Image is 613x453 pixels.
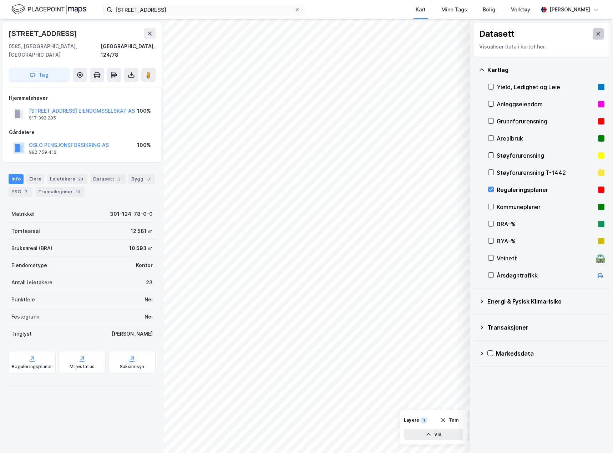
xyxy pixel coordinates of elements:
[22,188,30,195] div: 7
[101,42,156,59] div: [GEOGRAPHIC_DATA], 124/78
[487,66,604,74] div: Kartlag
[9,128,155,137] div: Gårdeiere
[497,220,595,228] div: BRA–%
[29,149,56,155] div: 982 759 412
[74,188,82,195] div: 10
[497,237,595,245] div: BYA–%
[496,349,604,358] div: Markedsdata
[112,330,153,338] div: [PERSON_NAME]
[497,185,595,194] div: Reguleringsplaner
[577,419,613,453] div: Kontrollprogram for chat
[9,94,155,102] div: Hjemmelshaver
[11,227,40,235] div: Tomteareal
[487,297,604,306] div: Energi & Fysisk Klimarisiko
[145,312,153,321] div: Nei
[497,117,595,126] div: Grunnforurensning
[137,107,151,115] div: 100%
[577,419,613,453] iframe: Chat Widget
[90,174,126,184] div: Datasett
[9,42,101,59] div: 0585, [GEOGRAPHIC_DATA], [GEOGRAPHIC_DATA]
[483,5,495,14] div: Bolig
[35,187,85,197] div: Transaksjoner
[497,203,595,211] div: Kommuneplaner
[416,5,426,14] div: Kart
[70,364,95,370] div: Miljøstatus
[497,168,595,177] div: Støyforurensning T-1442
[11,244,52,253] div: Bruksareal (BRA)
[436,414,463,426] button: Tøm
[11,3,86,16] img: logo.f888ab2527a4732fd821a326f86c7f29.svg
[479,28,515,40] div: Datasett
[497,83,595,91] div: Yield, Ledighet og Leie
[26,174,44,184] div: Eiere
[9,174,24,184] div: Info
[110,210,153,218] div: 301-124-78-0-0
[9,28,78,39] div: [STREET_ADDRESS]
[47,174,87,184] div: Leietakere
[145,175,152,183] div: 3
[112,4,294,15] input: Søk på adresse, matrikkel, gårdeiere, leietakere eller personer
[11,330,32,338] div: Tinglyst
[404,429,463,440] button: Vis
[136,261,153,270] div: Kontor
[9,187,32,197] div: ESG
[404,417,419,423] div: Layers
[497,254,593,263] div: Veinett
[11,261,47,270] div: Eiendomstype
[11,312,39,321] div: Festegrunn
[146,278,153,287] div: 23
[116,175,123,183] div: 3
[29,115,56,121] div: 917 392 285
[497,100,595,108] div: Anleggseiendom
[549,5,590,14] div: [PERSON_NAME]
[77,175,85,183] div: 23
[129,244,153,253] div: 10 593 ㎡
[145,295,153,304] div: Nei
[120,364,145,370] div: Saksinnsyn
[596,254,605,263] div: 🛣️
[479,42,604,51] div: Visualiser data i kartet her.
[11,295,35,304] div: Punktleie
[12,364,52,370] div: Reguleringsplaner
[487,323,604,332] div: Transaksjoner
[497,134,595,143] div: Arealbruk
[11,210,35,218] div: Matrikkel
[131,227,153,235] div: 12 581 ㎡
[128,174,155,184] div: Bygg
[9,68,70,82] button: Tag
[137,141,151,149] div: 100%
[441,5,467,14] div: Mine Tags
[497,151,595,160] div: Støyforurensning
[11,278,52,287] div: Antall leietakere
[511,5,530,14] div: Verktøy
[420,417,427,424] div: 1
[497,271,593,280] div: Årsdøgntrafikk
